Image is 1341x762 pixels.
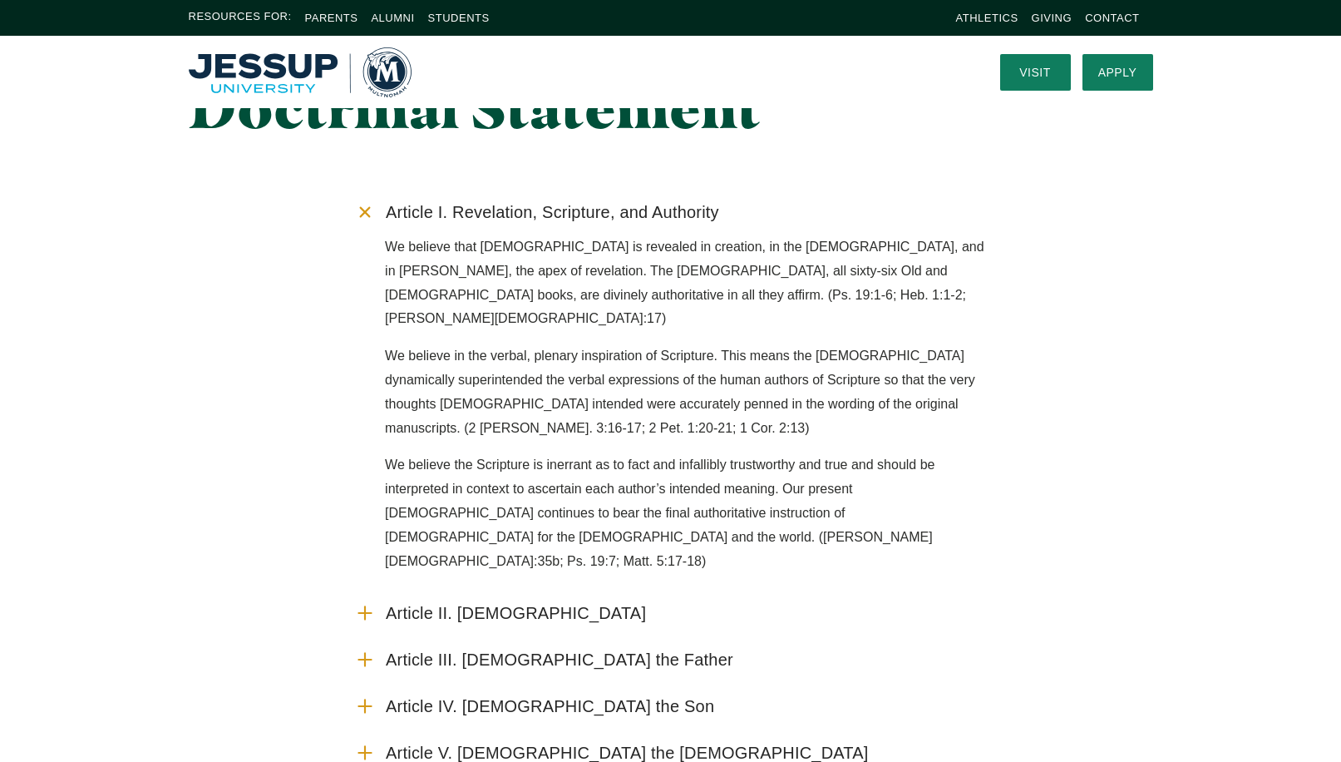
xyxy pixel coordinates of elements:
a: Visit [1000,54,1071,91]
a: Contact [1085,12,1139,24]
span: Article II. [DEMOGRAPHIC_DATA] [386,603,646,624]
a: Giving [1032,12,1072,24]
span: Article IV. [DEMOGRAPHIC_DATA] the Son [386,696,714,717]
p: We believe the Scripture is inerrant as to fact and infallibly trustworthy and true and should be... [385,453,987,573]
span: Article III. [DEMOGRAPHIC_DATA] the Father [386,650,733,670]
p: We believe in the verbal, plenary inspiration of Scripture. This means the [DEMOGRAPHIC_DATA] dyn... [385,344,987,440]
a: Alumni [371,12,414,24]
img: Multnomah University Logo [189,47,412,97]
a: Parents [305,12,358,24]
a: Athletics [956,12,1018,24]
p: We believe that [DEMOGRAPHIC_DATA] is revealed in creation, in the [DEMOGRAPHIC_DATA], and in [PE... [385,235,987,331]
a: Apply [1082,54,1153,91]
span: Article I. Revelation, Scripture, and Authority [386,202,719,223]
a: Students [428,12,490,24]
a: Home [189,47,412,97]
h1: Doctrinal Statement [189,75,821,139]
span: Resources For: [189,8,292,27]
